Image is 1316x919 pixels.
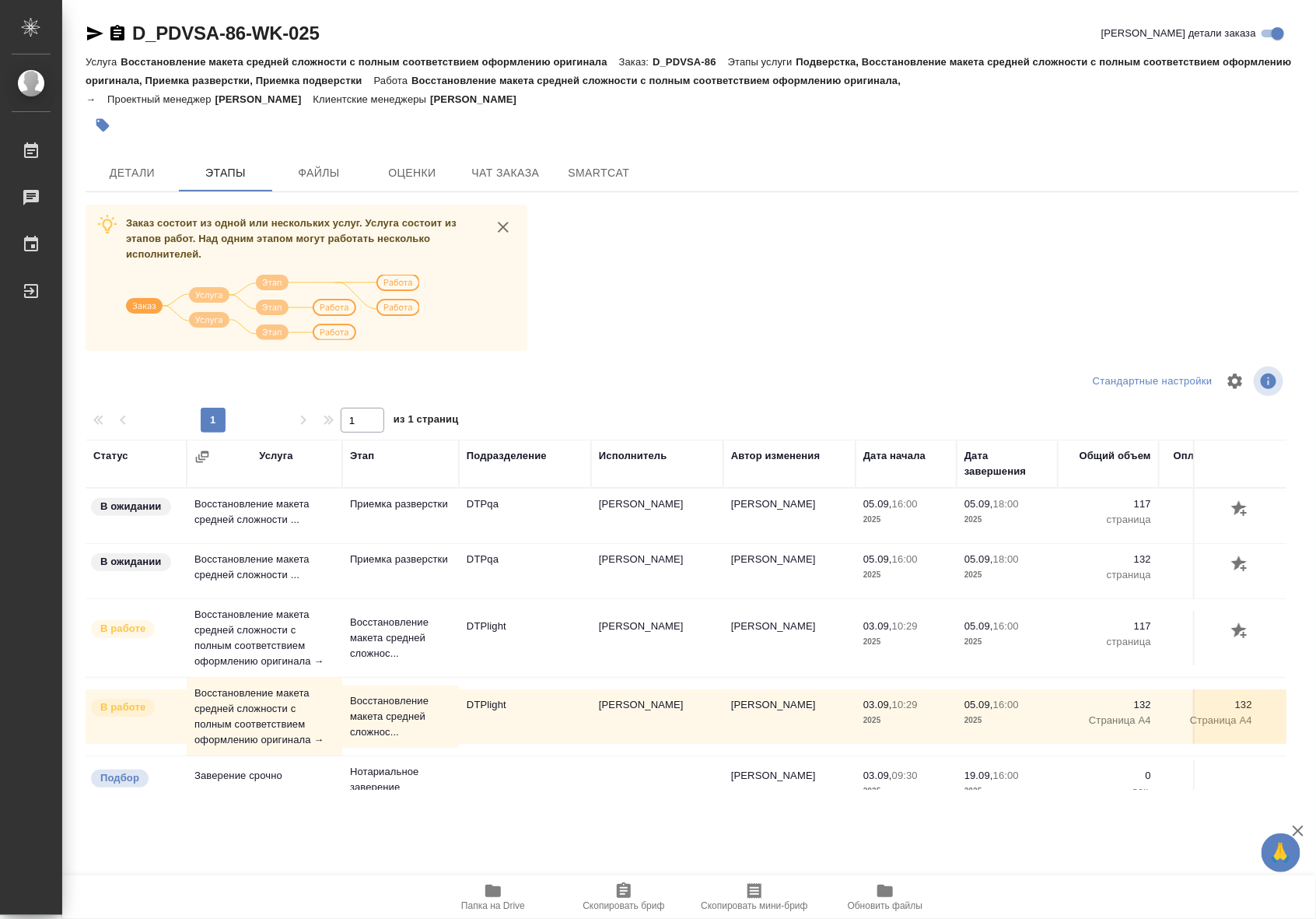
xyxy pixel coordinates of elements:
p: D_PDVSA-86 [653,56,728,68]
span: Посмотреть информацию [1254,367,1286,396]
div: Этап [350,448,374,464]
p: 2025 [863,713,949,728]
p: Восстановление макета средней сложности с полным соответствием оформлению оригинала, → [86,75,901,105]
p: Проектный менеджер [107,93,215,105]
p: Страница А4 [1167,713,1252,728]
div: Дата начала [863,448,926,464]
p: 05.09, [863,553,892,565]
p: 16:00 [993,620,1019,632]
p: 19.09, [964,770,993,781]
td: Восстановление макета средней сложности с полным соответствием оформлению оригинала → [187,599,342,677]
p: 132 [1167,697,1252,713]
p: Восстановление макета средней сложности с полным соответствием оформлению оригинала [121,56,618,68]
td: Восстановление макета средней сложности ... [187,489,342,543]
p: 2025 [863,784,949,799]
button: Сгруппировать [194,449,210,465]
span: SmartCat [562,163,636,183]
span: Файлы [282,163,356,183]
p: 18:00 [993,498,1019,510]
p: 132 [1066,552,1151,567]
p: 0 [1066,768,1151,784]
td: [PERSON_NAME] [591,489,723,543]
span: Этапы [188,163,263,183]
div: Услуга [259,448,292,464]
p: Клиентские менеджеры [313,93,430,105]
p: 0 [1167,768,1252,784]
span: Оценки [375,163,450,183]
button: Скопировать ссылку для ЯМессенджера [86,24,104,43]
p: 05.09, [964,699,993,710]
p: 117 [1167,496,1252,512]
p: [PERSON_NAME] [430,93,528,105]
span: [PERSON_NAME] детали заказа [1101,26,1256,41]
td: [PERSON_NAME] [723,689,856,744]
td: [PERSON_NAME] [591,544,723,598]
span: Настроить таблицу [1216,363,1254,400]
td: [PERSON_NAME] [723,544,856,598]
div: split button [1089,370,1216,394]
p: страница [1167,567,1252,583]
button: Добавить оценку [1227,552,1254,578]
p: 16:00 [892,553,918,565]
td: Заверение срочно [187,760,342,815]
p: 117 [1066,619,1151,634]
a: D_PDVSA-86-WK-025 [132,23,320,44]
span: 🙏 [1268,837,1294,869]
p: 03.09, [863,770,892,781]
p: Нотариальное заверение подлинности по... [350,764,451,811]
td: DTPqa [459,544,591,598]
p: 10:29 [892,699,918,710]
p: 05.09, [863,498,892,510]
p: страница [1066,512,1151,528]
button: 🙏 [1262,833,1300,872]
p: 18:00 [993,553,1019,565]
p: док. [1066,784,1151,799]
p: 2025 [863,512,949,528]
div: Исполнитель [599,448,667,464]
td: [PERSON_NAME] [723,760,856,815]
td: [PERSON_NAME] [591,611,723,665]
p: 2025 [964,634,1050,650]
p: Услуга [86,56,121,68]
p: В ожидании [100,499,162,514]
td: Восстановление макета средней сложности ... [187,544,342,598]
p: страница [1066,634,1151,650]
span: Заказ состоит из одной или нескольких услуг. Услуга состоит из этапов работ. Над одним этапом мог... [126,217,457,260]
span: из 1 страниц [394,410,459,433]
p: страница [1167,634,1252,650]
p: 10:29 [892,620,918,632]
td: Восстановление макета средней сложности с полным соответствием оформлению оригинала → [187,678,342,756]
p: 05.09, [964,498,993,510]
p: В работе [100,700,145,715]
p: 05.09, [964,553,993,565]
p: Страница А4 [1066,713,1151,728]
p: Приемка разверстки [350,496,451,512]
p: [PERSON_NAME] [215,93,313,105]
button: Добавить оценку [1227,496,1254,523]
p: страница [1167,512,1252,528]
p: 03.09, [863,620,892,632]
p: 09:30 [892,770,918,781]
p: Восстановление макета средней сложнос... [350,693,451,740]
div: Оплачиваемый объем [1167,448,1252,479]
button: Скопировать ссылку [108,24,127,43]
p: док. [1167,784,1252,799]
p: 16:00 [892,498,918,510]
div: Подразделение [467,448,547,464]
div: Статус [93,448,128,464]
p: 16:00 [993,699,1019,710]
p: 2025 [964,512,1050,528]
td: DTPqa [459,489,591,543]
p: 117 [1066,496,1151,512]
div: Дата завершения [964,448,1050,479]
p: 132 [1167,552,1252,567]
p: 2025 [863,567,949,583]
p: Приемка разверстки [350,552,451,567]
button: Добавить тэг [86,108,120,142]
p: 03.09, [863,699,892,710]
p: 2025 [964,713,1050,728]
p: Заказ: [619,56,653,68]
td: DTPlight [459,611,591,665]
p: 05.09, [964,620,993,632]
p: 16:00 [993,770,1019,781]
